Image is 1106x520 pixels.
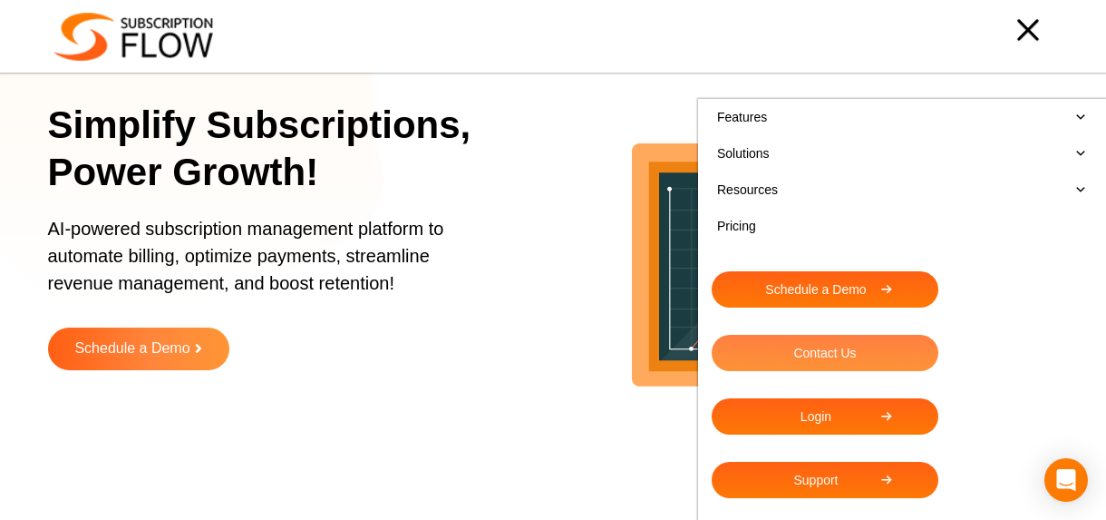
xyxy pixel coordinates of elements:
a: Pricing [712,208,1092,244]
div: Open Intercom Messenger [1044,458,1088,502]
a: Solutions [712,135,1092,172]
a: Login [712,398,938,435]
a: Features [712,99,1092,135]
a: Schedule a Demo [712,271,938,308]
a: Resources [712,172,1092,208]
a: Contact Us [712,335,938,371]
a: Support [712,462,938,498]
